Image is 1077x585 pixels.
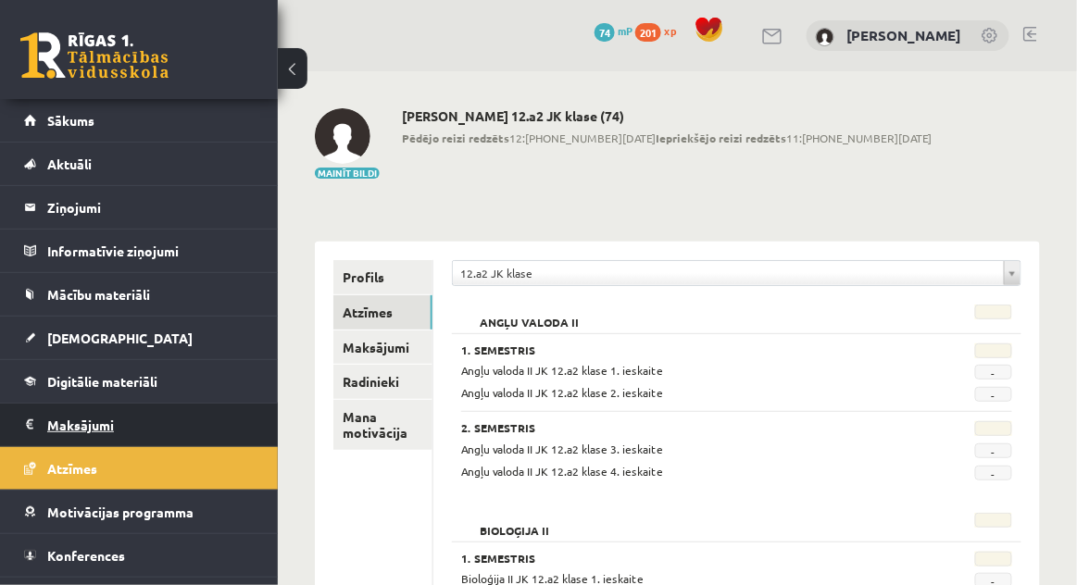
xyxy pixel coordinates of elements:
[975,443,1012,458] span: -
[24,317,255,359] a: [DEMOGRAPHIC_DATA]
[47,230,255,272] legend: Informatīvie ziņojumi
[47,460,97,477] span: Atzīmes
[333,260,432,294] a: Profils
[461,385,663,400] span: Angļu valoda II JK 12.a2 klase 2. ieskaite
[402,131,509,145] b: Pēdējo reizi redzēts
[24,491,255,533] a: Motivācijas programma
[47,330,193,346] span: [DEMOGRAPHIC_DATA]
[975,387,1012,402] span: -
[461,513,568,531] h2: Bioloģija II
[47,504,194,520] span: Motivācijas programma
[656,131,786,145] b: Iepriekšējo reizi redzēts
[47,156,92,172] span: Aktuāli
[453,261,1021,285] a: 12.a2 JK klase
[333,330,432,365] a: Maksājumi
[24,143,255,185] a: Aktuāli
[24,273,255,316] a: Mācību materiāli
[461,442,663,456] span: Angļu valoda II JK 12.a2 klase 3. ieskaite
[461,421,916,434] h3: 2. Semestris
[461,305,597,323] h2: Angļu valoda II
[461,343,916,356] h3: 1. Semestris
[461,552,916,565] h3: 1. Semestris
[47,373,157,390] span: Digitālie materiāli
[24,99,255,142] a: Sākums
[333,295,432,330] a: Atzīmes
[816,28,834,46] img: Ksenija Tereško
[24,360,255,403] a: Digitālie materiāli
[461,464,663,479] span: Angļu valoda II JK 12.a2 klase 4. ieskaite
[402,108,933,124] h2: [PERSON_NAME] 12.a2 JK klase (74)
[47,404,255,446] legend: Maksājumi
[975,365,1012,380] span: -
[24,534,255,577] a: Konferences
[846,26,962,44] a: [PERSON_NAME]
[24,404,255,446] a: Maksājumi
[664,23,676,38] span: xp
[618,23,632,38] span: mP
[24,230,255,272] a: Informatīvie ziņojumi
[461,363,663,378] span: Angļu valoda II JK 12.a2 klase 1. ieskaite
[635,23,685,38] a: 201 xp
[47,286,150,303] span: Mācību materiāli
[333,400,432,450] a: Mana motivācija
[24,447,255,490] a: Atzīmes
[460,261,996,285] span: 12.a2 JK klase
[315,168,380,179] button: Mainīt bildi
[333,365,432,399] a: Radinieki
[47,547,125,564] span: Konferences
[635,23,661,42] span: 201
[975,466,1012,480] span: -
[47,112,94,129] span: Sākums
[402,130,933,146] span: 12:[PHONE_NUMBER][DATE] 11:[PHONE_NUMBER][DATE]
[315,108,370,164] img: Ksenija Tereško
[24,186,255,229] a: Ziņojumi
[595,23,632,38] a: 74 mP
[47,186,255,229] legend: Ziņojumi
[595,23,615,42] span: 74
[20,32,169,79] a: Rīgas 1. Tālmācības vidusskola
